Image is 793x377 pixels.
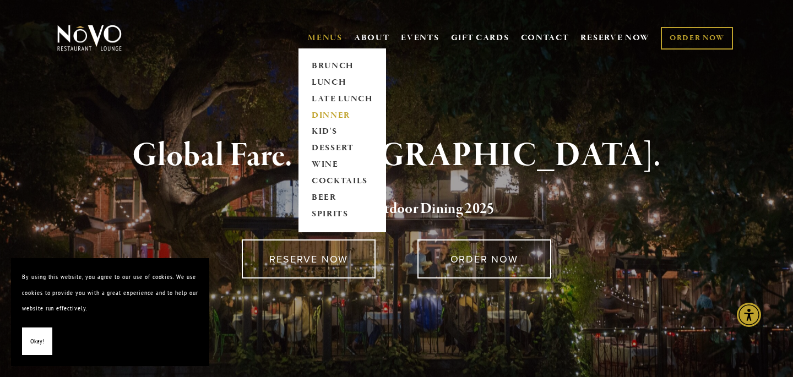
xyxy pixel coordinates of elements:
[11,258,209,366] section: Cookie banner
[308,206,377,223] a: SPIRITS
[308,74,377,91] a: LUNCH
[308,107,377,124] a: DINNER
[308,91,377,107] a: LATE LUNCH
[298,199,487,220] a: Voted Best Outdoor Dining 202
[661,27,733,50] a: ORDER NOW
[737,303,761,327] div: Accessibility Menu
[451,28,509,48] a: GIFT CARDS
[75,198,718,221] h2: 5
[308,140,377,157] a: DESSERT
[354,32,390,43] a: ABOUT
[308,173,377,190] a: COCKTAILS
[580,28,650,48] a: RESERVE NOW
[30,334,44,349] span: Okay!
[55,24,124,52] img: Novo Restaurant &amp; Lounge
[242,239,376,278] a: RESERVE NOW
[308,157,377,173] a: WINE
[308,32,343,43] a: MENUS
[132,135,660,177] strong: Global Fare. [GEOGRAPHIC_DATA].
[521,28,569,48] a: CONTACT
[417,239,551,278] a: ORDER NOW
[308,58,377,74] a: BRUNCH
[22,269,198,316] p: By using this website, you agree to our use of cookies. We use cookies to provide you with a grea...
[22,327,52,356] button: Okay!
[401,32,439,43] a: EVENTS
[308,190,377,206] a: BEER
[308,124,377,140] a: KID'S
